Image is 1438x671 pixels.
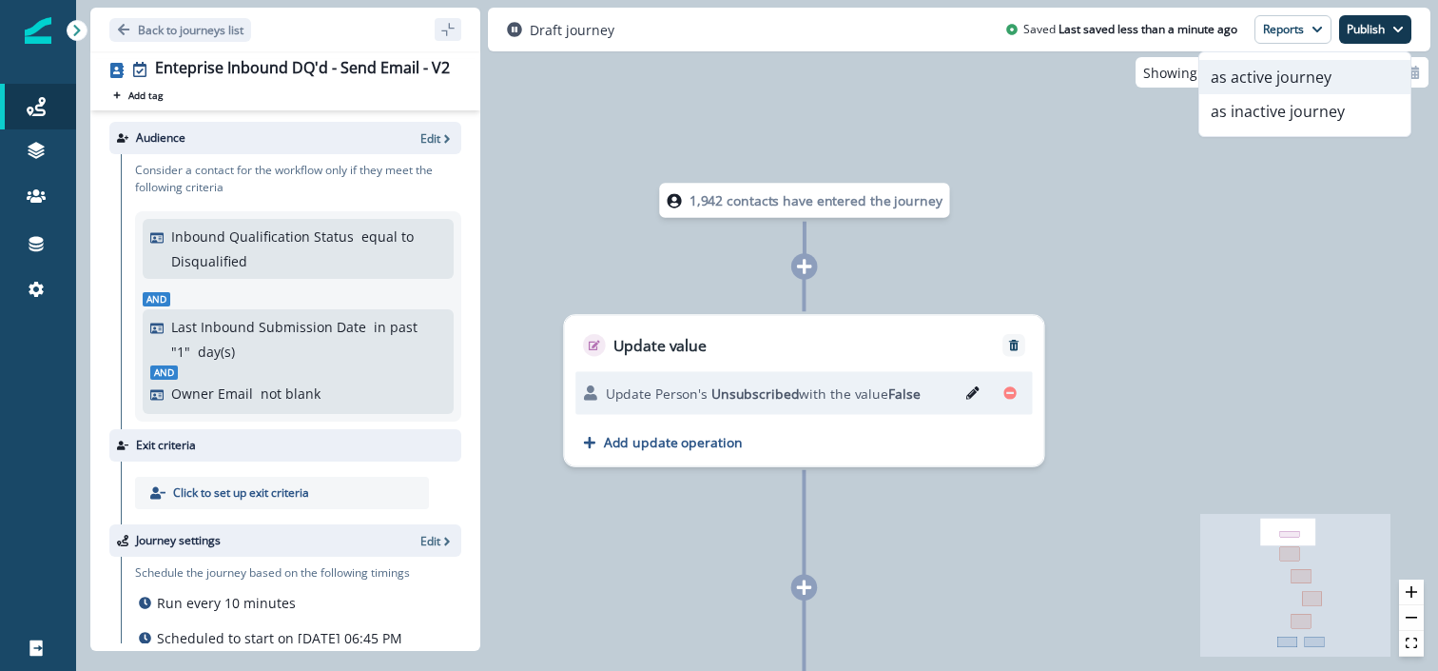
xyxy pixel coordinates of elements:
[711,385,800,403] span: Unsubscribed
[1199,60,1410,94] button: as active journey
[575,433,742,451] button: Add update operation
[157,628,402,648] p: Scheduled to start on [DATE] 06:45 PM
[171,384,253,404] p: Owner Email
[420,533,454,549] button: Edit
[999,339,1029,352] button: Remove
[1199,94,1410,128] button: as inactive journey
[530,20,614,40] p: Draft journey
[995,379,1025,407] button: Remove
[374,317,418,337] p: in past
[198,342,235,362] p: day(s)
[261,384,321,404] p: not blank
[128,89,163,101] p: Add tag
[109,18,251,42] button: Go back
[1143,63,1279,83] p: Showing results from
[606,384,921,404] p: Update Person's with the value
[690,190,942,210] p: 1,942 contacts have entered the journey
[25,17,51,44] img: Inflection
[613,334,707,357] p: Update value
[361,227,414,247] p: equal to
[1059,21,1237,38] p: Last saved less than a minute ago
[1399,631,1424,657] button: fit view
[888,385,920,403] span: False
[1254,15,1331,44] button: Reports
[1399,605,1424,631] button: zoom out
[420,130,454,147] button: Edit
[136,129,185,147] p: Audience
[155,59,450,80] div: Enteprise Inbound DQ'd - Send Email - V2
[563,314,1044,467] div: Update valueRemoveUpdate Person's Unsubscribedwith the valueFalseEditRemoveAdd update operation
[1399,580,1424,605] button: zoom in
[625,183,984,217] div: 1,942 contacts have entered the journey
[1339,15,1411,44] button: Publish
[420,130,440,147] p: Edit
[157,593,296,613] p: Run every 10 minutes
[138,22,243,38] p: Back to journeys list
[136,437,196,454] p: Exit criteria
[150,365,178,380] span: And
[171,227,354,247] p: Inbound Qualification Status
[1023,21,1056,38] p: Saved
[136,532,221,549] p: Journey settings
[171,251,247,271] p: Disqualified
[173,484,309,502] p: Click to set up exit criteria
[420,533,440,549] p: Edit
[171,317,366,337] p: Last Inbound Submission Date
[171,342,190,362] p: " 1 "
[143,292,170,306] span: And
[135,564,410,582] p: Schedule the journey based on the following timings
[604,433,743,451] p: Add update operation
[958,379,988,407] button: Edit
[135,162,461,196] p: Consider a contact for the workflow only if they meet the following criteria
[109,88,166,103] button: Add tag
[435,18,461,41] button: sidebar collapse toggle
